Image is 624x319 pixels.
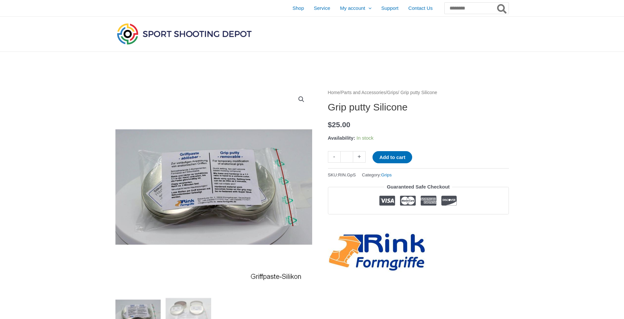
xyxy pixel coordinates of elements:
[115,22,253,46] img: Sport Shooting Depot
[328,101,509,113] h1: Grip putty Silicone
[341,90,386,95] a: Parts and Accessories
[362,171,392,179] span: Category:
[328,135,355,141] span: Availability:
[328,90,340,95] a: Home
[381,172,392,177] a: Grips
[372,151,412,163] button: Add to cart
[338,172,356,177] span: RIN.GpS
[384,182,453,191] legend: Guaranteed Safe Checkout
[387,90,398,95] a: Grips
[328,219,509,227] iframe: Customer reviews powered by Trustpilot
[328,121,351,129] bdi: 25.00
[328,151,340,163] a: -
[295,93,307,105] a: View full-screen image gallery
[328,121,332,129] span: $
[328,232,426,272] a: Rink-Formgriffe
[353,151,366,163] a: +
[340,151,353,163] input: Product quantity
[328,171,356,179] span: SKU:
[496,3,509,14] button: Search
[328,89,509,97] nav: Breadcrumb
[356,135,373,141] span: In stock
